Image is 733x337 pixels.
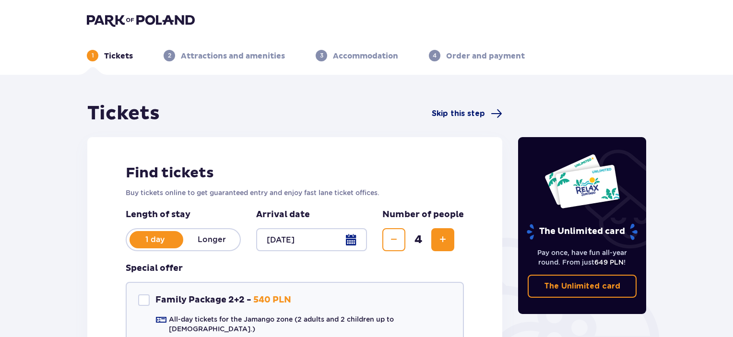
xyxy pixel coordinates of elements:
p: Attractions and amenities [181,51,285,61]
span: 649 PLN [594,258,624,266]
img: Two entry cards to Suntago with the word 'UNLIMITED RELAX', featuring a white background with tro... [544,153,620,209]
a: Skip this step [432,108,502,119]
div: 3Accommodation [316,50,398,61]
p: Pay once, have fun all-year round. From just ! [528,248,637,267]
h2: Find tickets [126,164,464,182]
p: 540 PLN [253,294,291,306]
p: 1 day [127,234,183,245]
h1: Tickets [87,102,160,126]
span: Skip this step [432,108,485,119]
p: Family Package 2+2 - [155,294,251,306]
p: The Unlimited card [544,281,620,291]
p: Order and payment [446,51,525,61]
a: The Unlimited card [528,275,637,298]
p: Longer [183,234,240,245]
p: 1 [92,51,94,60]
p: All-day tickets for the Jamango zone (2 adults and 2 children up to [DEMOGRAPHIC_DATA].) [169,314,451,334]
p: The Unlimited card [526,223,638,240]
div: 2Attractions and amenities [164,50,285,61]
h3: Special offer [126,263,183,274]
button: Increase [431,228,454,251]
p: Buy tickets online to get guaranteed entry and enjoy fast lane ticket offices. [126,188,464,198]
div: 4Order and payment [429,50,525,61]
p: Tickets [104,51,133,61]
div: 1Tickets [87,50,133,61]
img: Park of Poland logo [87,13,195,27]
p: 3 [320,51,323,60]
button: Decrease [382,228,405,251]
span: 4 [407,232,429,247]
p: Length of stay [126,209,241,221]
p: Arrival date [256,209,310,221]
p: 2 [168,51,171,60]
p: Number of people [382,209,464,221]
p: Accommodation [333,51,398,61]
p: 4 [433,51,437,60]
